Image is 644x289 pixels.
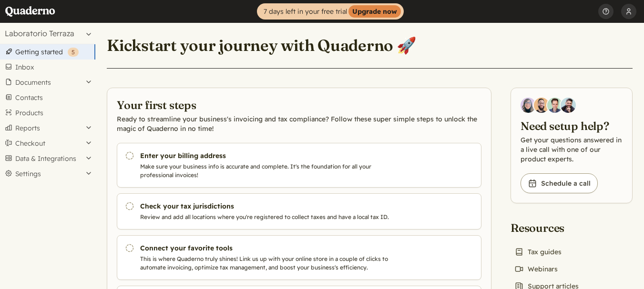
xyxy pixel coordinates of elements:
h1: Kickstart your journey with Quaderno 🚀 [107,35,417,55]
h2: Need setup help? [521,119,623,133]
img: Ivo Oltmans, Business Developer at Quaderno [547,98,562,113]
p: Get your questions answered in a live call with one of our product experts. [521,135,623,164]
a: Webinars [511,262,562,276]
h2: Your first steps [117,98,481,112]
h3: Enter your billing address [140,151,409,160]
p: Make sure your business info is accurate and complete. It's the foundation for all your professio... [140,162,409,179]
a: Check your tax jurisdictions Review and add all locations where you're registered to collect taxe... [117,193,481,229]
p: Ready to streamline your business's invoicing and tax compliance? Follow these super simple steps... [117,114,481,133]
a: Tax guides [511,245,565,259]
a: Connect your favorite tools This is where Quaderno truly shines! Link us up with your online stor... [117,235,481,280]
span: 5 [72,49,75,56]
h3: Check your tax jurisdictions [140,201,409,211]
h3: Connect your favorite tools [140,243,409,253]
img: Jairo Fumero, Account Executive at Quaderno [534,98,549,113]
p: Review and add all locations where you're registered to collect taxes and have a local tax ID. [140,213,409,221]
h2: Resources [511,220,583,235]
a: Schedule a call [521,173,598,193]
img: Diana Carrasco, Account Executive at Quaderno [521,98,536,113]
img: Javier Rubio, DevRel at Quaderno [561,98,576,113]
a: 7 days left in your free trialUpgrade now [257,3,404,20]
a: Enter your billing address Make sure your business info is accurate and complete. It's the founda... [117,143,481,188]
strong: Upgrade now [348,5,401,18]
p: This is where Quaderno truly shines! Link us up with your online store in a couple of clicks to a... [140,255,409,272]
